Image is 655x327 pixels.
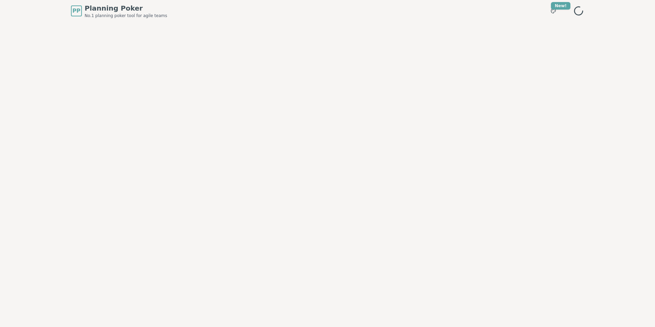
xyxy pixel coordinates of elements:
span: Planning Poker [85,3,167,13]
span: No.1 planning poker tool for agile teams [85,13,167,18]
button: New! [547,5,559,17]
div: New! [551,2,570,10]
a: PPPlanning PokerNo.1 planning poker tool for agile teams [71,3,167,18]
span: PP [72,7,80,15]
